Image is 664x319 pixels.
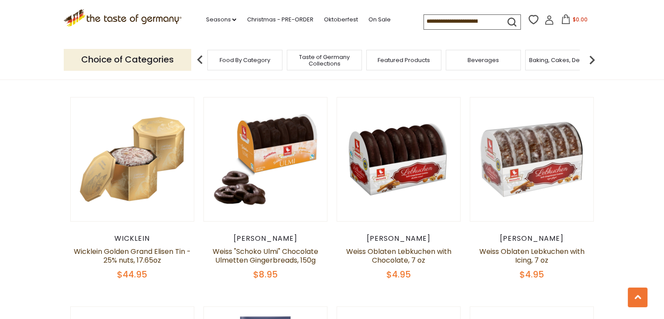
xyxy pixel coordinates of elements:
[289,54,359,67] a: Taste of Germany Collections
[253,268,278,281] span: $8.95
[191,51,209,69] img: previous arrow
[386,268,411,281] span: $4.95
[368,15,390,24] a: On Sale
[470,97,594,221] img: Weiss Oblaten Lebkuchen with Icing, 7 oz
[337,97,461,221] img: Weiss Oblaten Lebkuchen with Chocolate, 7 oz
[71,97,194,221] img: Wicklein Golden Grand Elisen Tin - 25% nuts, 17.65oz
[74,246,191,265] a: Wicklein Golden Grand Elisen Tin - 25% nuts, 17.65oz
[556,14,593,28] button: $0.00
[117,268,147,281] span: $44.95
[529,57,597,63] a: Baking, Cakes, Desserts
[64,49,191,70] p: Choice of Categories
[203,234,328,243] div: [PERSON_NAME]
[204,97,327,221] img: Weiss "Schoko Ulmi" Chocolate Ulmetten Gingerbreads, 150g
[468,57,499,63] a: Beverages
[323,15,358,24] a: Oktoberfest
[206,15,236,24] a: Seasons
[378,57,430,63] a: Featured Products
[247,15,313,24] a: Christmas - PRE-ORDER
[520,268,544,281] span: $4.95
[572,16,587,23] span: $0.00
[479,246,585,265] a: Weiss Oblaten Lebkuchen with Icing, 7 oz
[213,246,318,265] a: Weiss "Schoko Ulmi" Chocolate Ulmetten Gingerbreads, 150g
[346,246,451,265] a: Weiss Oblaten Lebkuchen with Chocolate, 7 oz
[70,234,195,243] div: Wicklein
[470,234,594,243] div: [PERSON_NAME]
[220,57,270,63] a: Food By Category
[583,51,601,69] img: next arrow
[337,234,461,243] div: [PERSON_NAME]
